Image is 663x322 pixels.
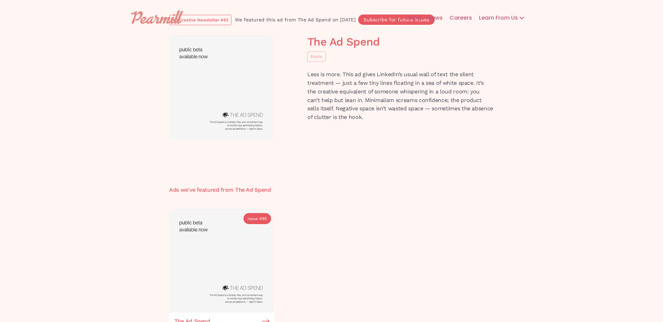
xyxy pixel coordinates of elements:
h1: The Ad Spend [307,36,494,48]
h3: Ads we've featured from [169,187,235,193]
div: Static [310,53,323,60]
a: Issue #85 [243,213,271,224]
h3: The Ad Spend [235,187,271,193]
img: The Ad Spend [169,209,273,313]
div: Issue # [248,215,262,222]
a: News [421,7,443,29]
a: Careers [443,7,472,29]
div: Learn From Us [472,14,518,22]
a: Blog [402,7,421,29]
p: Less is more. This ad gives LinkedIn’s usual wall of text the silent treatment — just a few tiny ... [307,70,494,122]
div: Learn From Us [472,7,532,29]
div: 85 [262,215,267,222]
a: Static [307,51,326,62]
